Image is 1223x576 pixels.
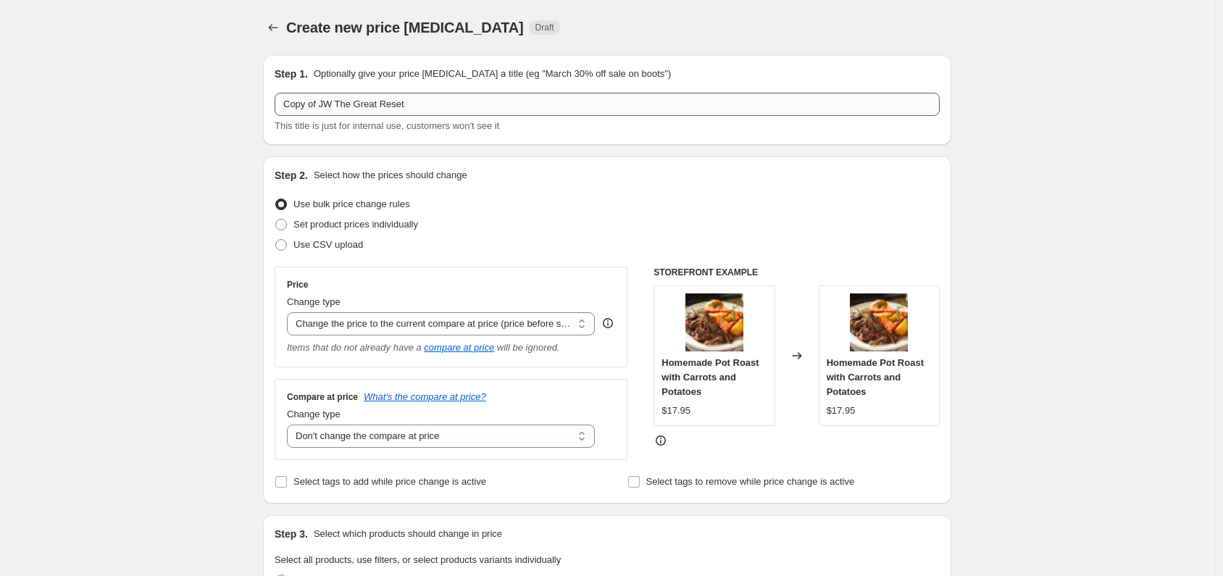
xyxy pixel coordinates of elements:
[275,93,940,116] input: 30% off holiday sale
[850,293,908,351] img: Homemade-Pot-Roast-1_80x.jpeg
[661,357,759,397] span: Homemade Pot Roast with Carrots and Potatoes
[314,527,502,541] p: Select which products should change in price
[293,239,363,250] span: Use CSV upload
[287,296,341,307] span: Change type
[314,67,671,81] p: Optionally give your price [MEDICAL_DATA] a title (eg "March 30% off sale on boots")
[275,554,561,565] span: Select all products, use filters, or select products variants individually
[287,342,422,353] i: Items that do not already have a
[364,391,486,402] button: What's the compare at price?
[263,17,283,38] button: Price change jobs
[314,168,467,183] p: Select how the prices should change
[293,219,418,230] span: Set product prices individually
[646,476,855,487] span: Select tags to remove while price change is active
[497,342,560,353] i: will be ignored.
[275,120,499,131] span: This title is just for internal use, customers won't see it
[293,476,486,487] span: Select tags to add while price change is active
[654,267,940,278] h6: STOREFRONT EXAMPLE
[293,199,409,209] span: Use bulk price change rules
[287,391,358,403] h3: Compare at price
[661,404,690,418] div: $17.95
[275,527,308,541] h2: Step 3.
[286,20,524,36] span: Create new price [MEDICAL_DATA]
[424,342,494,353] button: compare at price
[535,22,554,33] span: Draft
[287,409,341,420] span: Change type
[827,404,856,418] div: $17.95
[601,316,615,330] div: help
[275,67,308,81] h2: Step 1.
[827,357,924,397] span: Homemade Pot Roast with Carrots and Potatoes
[685,293,743,351] img: Homemade-Pot-Roast-1_80x.jpeg
[287,279,308,291] h3: Price
[275,168,308,183] h2: Step 2.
